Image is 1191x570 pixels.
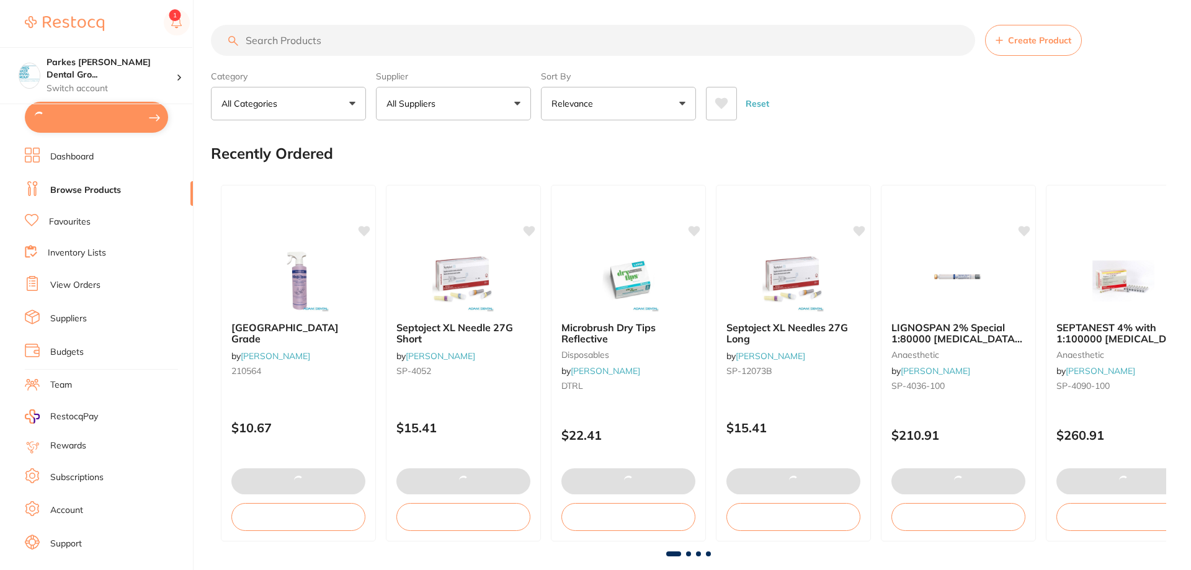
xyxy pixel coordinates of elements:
[19,63,40,84] img: Parkes Baker Dental Group
[25,409,40,424] img: RestocqPay
[47,82,176,95] p: Switch account
[742,87,773,120] button: Reset
[541,87,696,120] button: Relevance
[985,25,1082,56] button: Create Product
[25,9,104,38] a: Restocq Logo
[376,71,531,82] label: Supplier
[406,350,475,362] a: [PERSON_NAME]
[231,350,310,362] span: by
[1066,365,1135,376] a: [PERSON_NAME]
[231,421,365,435] p: $10.67
[386,97,440,110] p: All Suppliers
[50,504,83,517] a: Account
[541,71,696,82] label: Sort By
[25,16,104,31] img: Restocq Logo
[561,322,695,345] b: Microbrush Dry Tips Reflective
[891,322,1025,345] b: LIGNOSPAN 2% Special 1:80000 adrenalin 2.2ml 2xBox 50 Blue
[50,411,98,423] span: RestocqPay
[1083,250,1164,312] img: SEPTANEST 4% with 1:100000 adrenalin 2.2ml 2xBox 50 GOLD
[918,250,999,312] img: LIGNOSPAN 2% Special 1:80000 adrenalin 2.2ml 2xBox 50 Blue
[50,313,87,325] a: Suppliers
[211,145,333,163] h2: Recently Ordered
[211,87,366,120] button: All Categories
[901,365,970,376] a: [PERSON_NAME]
[1056,350,1190,360] small: anaesthetic
[561,381,695,391] small: DTRL
[561,428,695,442] p: $22.41
[1056,322,1190,345] b: SEPTANEST 4% with 1:100000 adrenalin 2.2ml 2xBox 50 GOLD
[753,250,834,312] img: Septoject XL Needles 27G Long
[50,538,82,550] a: Support
[561,365,640,376] span: by
[561,350,695,360] small: disposables
[48,247,106,259] a: Inventory Lists
[211,25,975,56] input: Search Products
[726,421,860,435] p: $15.41
[1008,35,1071,45] span: Create Product
[50,379,72,391] a: Team
[211,71,366,82] label: Category
[891,428,1025,442] p: $210.91
[1056,428,1190,442] p: $260.91
[891,365,970,376] span: by
[726,322,860,345] b: Septoject XL Needles 27G Long
[396,366,530,376] small: SP-4052
[726,366,860,376] small: SP-12073B
[50,346,84,358] a: Budgets
[571,365,640,376] a: [PERSON_NAME]
[25,409,98,424] a: RestocqPay
[396,350,475,362] span: by
[49,216,91,228] a: Favourites
[891,350,1025,360] small: anaesthetic
[50,440,86,452] a: Rewards
[736,350,805,362] a: [PERSON_NAME]
[726,350,805,362] span: by
[47,56,176,81] h4: Parkes Baker Dental Group
[1056,365,1135,376] span: by
[396,322,530,345] b: Septoject XL Needle 27G Short
[50,151,94,163] a: Dashboard
[1056,381,1190,391] small: SP-4090-100
[241,350,310,362] a: [PERSON_NAME]
[551,97,598,110] p: Relevance
[231,322,365,345] b: Viraclean Hospital Grade
[258,250,339,312] img: Viraclean Hospital Grade
[231,366,365,376] small: 210564
[50,184,121,197] a: Browse Products
[221,97,282,110] p: All Categories
[50,471,104,484] a: Subscriptions
[50,279,100,292] a: View Orders
[891,381,1025,391] small: SP-4036-100
[588,250,669,312] img: Microbrush Dry Tips Reflective
[423,250,504,312] img: Septoject XL Needle 27G Short
[376,87,531,120] button: All Suppliers
[396,421,530,435] p: $15.41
